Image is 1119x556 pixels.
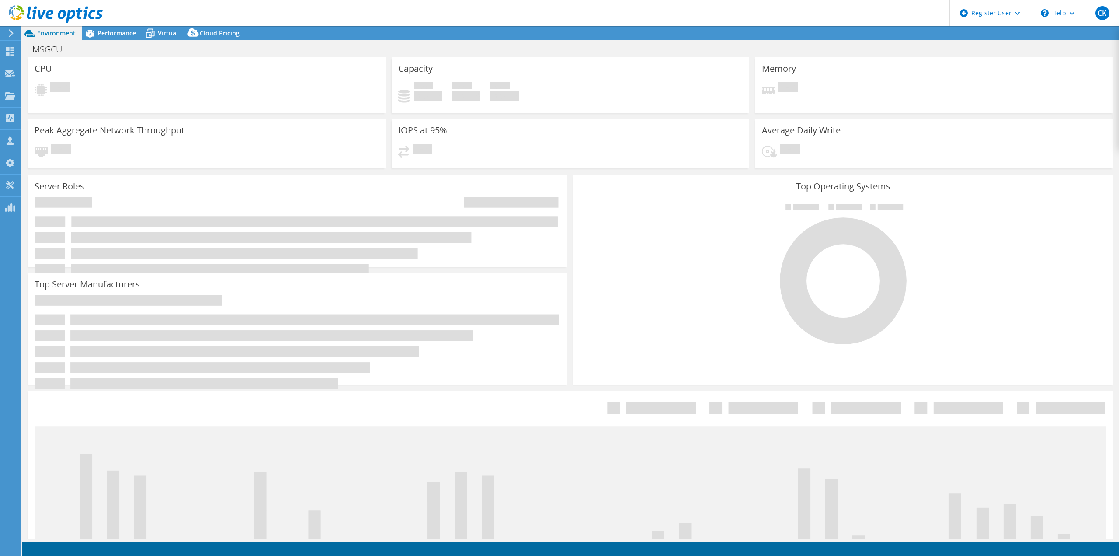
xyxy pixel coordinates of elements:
[37,29,76,37] span: Environment
[51,144,71,156] span: Pending
[780,144,800,156] span: Pending
[97,29,136,37] span: Performance
[490,91,519,101] h4: 0 GiB
[778,82,798,94] span: Pending
[414,82,433,91] span: Used
[490,82,510,91] span: Total
[452,82,472,91] span: Free
[762,64,796,73] h3: Memory
[413,144,432,156] span: Pending
[762,126,841,135] h3: Average Daily Write
[50,82,70,94] span: Pending
[28,45,76,54] h1: MSGCU
[35,126,184,135] h3: Peak Aggregate Network Throughput
[35,280,140,289] h3: Top Server Manufacturers
[35,182,84,191] h3: Server Roles
[398,64,433,73] h3: Capacity
[452,91,480,101] h4: 0 GiB
[414,91,442,101] h4: 0 GiB
[1095,6,1109,20] span: CK
[1041,9,1049,17] svg: \n
[158,29,178,37] span: Virtual
[35,64,52,73] h3: CPU
[580,182,1106,191] h3: Top Operating Systems
[200,29,240,37] span: Cloud Pricing
[398,126,447,135] h3: IOPS at 95%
